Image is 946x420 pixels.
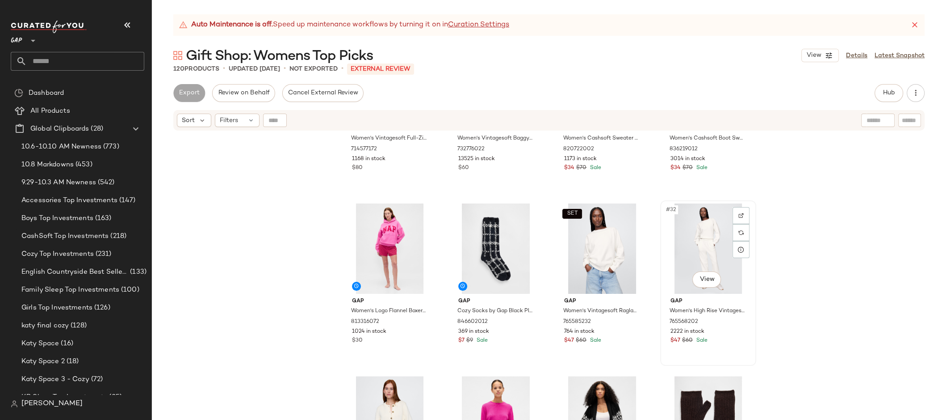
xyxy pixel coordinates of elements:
span: (163) [93,213,112,224]
span: $47 [564,337,574,345]
span: 1168 in stock [352,155,385,163]
span: (18) [65,356,79,367]
a: Curation Settings [448,20,509,30]
span: (218) [109,231,126,242]
span: $60 [576,337,586,345]
span: Women's Logo Flannel Boxer Shorts by Gap Pink Gingham Petite Size XS [351,307,427,315]
span: Katy Space [21,339,59,349]
a: Details [846,51,867,60]
img: cn59121185.jpg [557,204,647,294]
span: (231) [94,249,112,259]
span: (126) [92,303,110,313]
span: Girls Top Investments [21,303,92,313]
span: CashSoft Top Investments [21,231,109,242]
span: $34 [670,164,681,172]
span: Family Sleep Top Investments [21,285,119,295]
span: Women's Vintagesoft Full-Zip Wedge Hoodie by Gap Sugar Plum Neon Pink Size S [351,135,427,143]
span: (133) [128,267,147,277]
img: svg%3e [14,89,23,98]
span: 765568202 [670,318,698,326]
span: $9 [466,337,473,345]
span: 10.8 Markdowns [21,160,74,170]
span: (28) [89,124,103,134]
span: Katy Space 3 - Cozy [21,374,89,385]
span: Cozy Socks by Gap Black Plaid Size S/M [457,307,533,315]
img: cn60672651.jpg [345,204,435,294]
span: Women's Cashsoft Sweater Hoodie by Gap Black Size XS [563,135,639,143]
p: External REVIEW [347,64,414,75]
span: • [341,64,343,74]
span: 13525 in stock [458,155,495,163]
span: 820722002 [563,145,594,153]
img: svg%3e [11,400,18,407]
span: All Products [30,106,70,116]
span: Women's Cashsoft Boot Sweater Pants by Gap True Black Size M [670,135,745,143]
span: Boys Top Investments [21,213,93,224]
span: Sale [475,338,488,344]
span: Women's High Rise Vintagesoft Relaxed Joggers by Gap New Off White Size XS [670,307,745,315]
img: cn59121166.jpg [663,204,753,294]
img: cn60149486.jpg [451,204,541,294]
span: Cozy Top Investments [21,249,94,259]
span: (100) [119,285,139,295]
span: Gap [670,297,746,305]
span: Katy Space 2 [21,356,65,367]
span: (773) [101,142,119,152]
p: updated [DATE] [229,64,280,74]
span: (72) [89,374,103,385]
span: $70 [576,164,586,172]
span: $60 [458,164,469,172]
span: 3014 in stock [670,155,705,163]
p: Not Exported [289,64,338,74]
button: Review on Behalf [212,84,275,102]
span: Dashboard [29,88,64,98]
span: $70 [682,164,693,172]
span: English Countryside Best Sellers 9.28-10.4 [21,267,128,277]
span: Accessories Top Investments [21,195,117,206]
span: $60 [682,337,693,345]
button: View [801,49,839,62]
img: svg%3e [738,230,744,235]
span: Cancel External Review [288,89,358,97]
span: #32 [665,205,678,214]
span: Review on Behalf [218,89,269,97]
span: (542) [96,178,115,188]
span: 10.6-10.10 AM Newness [21,142,101,152]
a: Latest Snapshot [875,51,925,60]
img: svg%3e [173,51,182,60]
span: $30 [352,337,363,345]
span: 846602012 [457,318,488,326]
span: 9.29-10.3 AM Newness [21,178,96,188]
span: (147) [117,195,136,206]
div: Speed up maintenance workflows by turning it on in [179,20,509,30]
span: $7 [458,337,465,345]
strong: Auto Maintenance is off. [191,20,273,30]
span: (128) [69,321,87,331]
span: [PERSON_NAME] [21,399,83,409]
span: (16) [59,339,73,349]
button: Hub [875,84,903,102]
span: 765585232 [563,318,591,326]
span: 2222 in stock [670,328,704,336]
div: Products [173,64,219,74]
span: 120 [173,66,184,72]
button: View [692,272,721,288]
span: (85) [107,392,122,403]
span: View [699,276,714,283]
img: svg%3e [738,213,744,218]
span: Women's Vintagesoft Raglan Sweatshirt by Gap New Off White Size XS [563,307,639,315]
span: Sale [588,165,601,171]
span: Hub [883,89,895,97]
span: 732776022 [457,145,485,153]
span: Gap [458,297,534,305]
span: $47 [670,337,680,345]
span: • [284,64,286,74]
span: 369 in stock [458,328,489,336]
span: SET [567,211,578,217]
span: Sort [182,116,195,125]
button: SET [562,209,582,219]
span: 1173 in stock [564,155,597,163]
span: 764 in stock [564,328,594,336]
span: Gap [564,297,640,305]
img: cfy_white_logo.C9jOOHJF.svg [11,21,87,33]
